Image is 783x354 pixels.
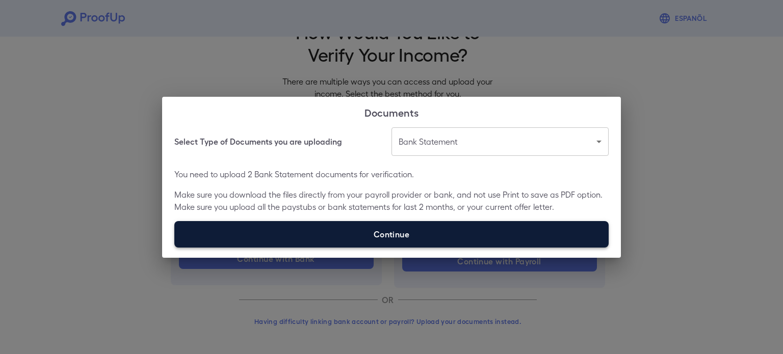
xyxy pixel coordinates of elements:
h6: Select Type of Documents you are uploading [174,135,342,148]
label: Continue [174,221,609,248]
div: Bank Statement [391,127,609,156]
p: Make sure you download the files directly from your payroll provider or bank, and not use Print t... [174,188,609,213]
p: You need to upload 2 Bank Statement documents for verification. [174,168,609,180]
h2: Documents [162,97,621,127]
